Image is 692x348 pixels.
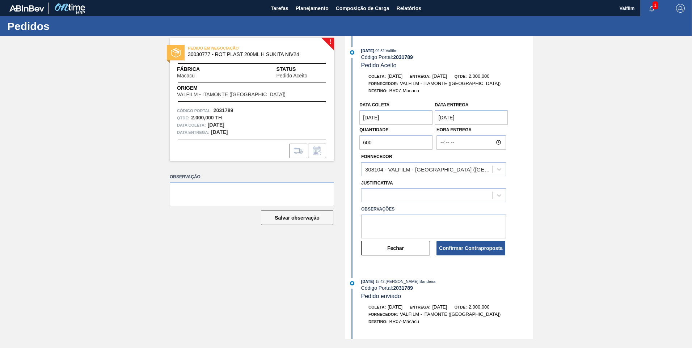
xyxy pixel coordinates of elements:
button: Fechar [361,241,430,255]
label: Observação [170,172,334,182]
label: Data coleta [359,102,389,107]
span: 2.000,000 [469,73,490,79]
span: Pedido Aceito [276,73,307,78]
span: [DATE] [361,279,374,284]
button: Confirmar Contraproposta [436,241,505,255]
strong: 2.000,000 TH [191,115,222,120]
span: Pedido enviado [361,293,401,299]
div: 308104 - VALFILM - [GEOGRAPHIC_DATA] ([GEOGRAPHIC_DATA]) [365,166,493,172]
strong: 2031789 [393,54,413,60]
span: [DATE] [361,48,374,53]
span: BR07-Macacu [389,88,419,93]
span: BR07-Macacu [389,319,419,324]
label: Data entrega [435,102,468,107]
span: Pedido Aceito [361,62,397,68]
img: status [171,48,181,58]
span: Código Portal: [177,107,212,114]
span: Qtde: [454,305,467,309]
span: Destino: [368,319,388,324]
label: Quantidade [359,127,388,132]
span: Fornecedor: [368,81,398,86]
span: VALFILM - ITAMONTE ([GEOGRAPHIC_DATA]) [400,81,501,86]
div: Informar alteração no pedido [308,144,326,158]
span: [DATE] [432,73,447,79]
span: Macacu [177,73,195,78]
span: Qtde : [177,114,189,122]
span: - 09:52 [374,49,384,53]
span: Entrega: [410,305,430,309]
div: Código Portal: [361,54,533,60]
img: atual [350,281,354,285]
label: Observações [361,204,506,215]
input: dd/mm/yyyy [435,110,508,125]
span: VALFILM - ITAMONTE ([GEOGRAPHIC_DATA]) [400,311,501,317]
h1: Pedidos [7,22,136,30]
button: Notificações [640,3,663,13]
img: atual [350,50,354,55]
strong: 2031789 [214,107,233,113]
span: Data coleta: [177,122,206,129]
strong: 2031789 [393,285,413,291]
span: Destino: [368,89,388,93]
span: Status [276,65,327,73]
span: Planejamento [296,4,329,13]
span: 2.000,000 [469,304,490,310]
button: Salvar observação [261,211,333,225]
span: Coleta: [368,74,386,78]
span: Fábrica [177,65,218,73]
span: Coleta: [368,305,386,309]
span: [DATE] [432,304,447,310]
div: Código Portal: [361,285,533,291]
span: VALFILM - ITAMONTE ([GEOGRAPHIC_DATA]) [177,92,286,97]
span: : [PERSON_NAME] Bandeira [384,279,435,284]
span: Fornecedor: [368,312,398,317]
strong: [DATE] [211,129,228,135]
strong: [DATE] [208,122,224,128]
span: Relatórios [397,4,421,13]
span: Origem [177,84,306,92]
label: Hora Entrega [436,125,506,135]
img: TNhmsLtSVTkK8tSr43FrP2fwEKptu5GPRR3wAAAABJRU5ErkJggg== [9,5,44,12]
input: dd/mm/yyyy [359,110,432,125]
span: Data entrega: [177,129,209,136]
span: Entrega: [410,74,430,78]
label: Justificativa [361,181,393,186]
label: Fornecedor [361,154,392,159]
span: Tarefas [271,4,288,13]
span: PEDIDO EM NEGOCIAÇÃO [188,44,289,52]
span: Composição de Carga [336,4,389,13]
img: Logout [676,4,685,13]
span: [DATE] [388,73,402,79]
div: Ir para Composição de Carga [289,144,307,158]
span: [DATE] [388,304,402,310]
span: : Valfilm [384,48,397,53]
span: Qtde: [454,74,467,78]
span: - 15:42 [374,280,384,284]
span: 30030777 - ROT PLAST 200ML H SUKITA NIV24 [188,52,319,57]
span: 1 [653,1,658,9]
